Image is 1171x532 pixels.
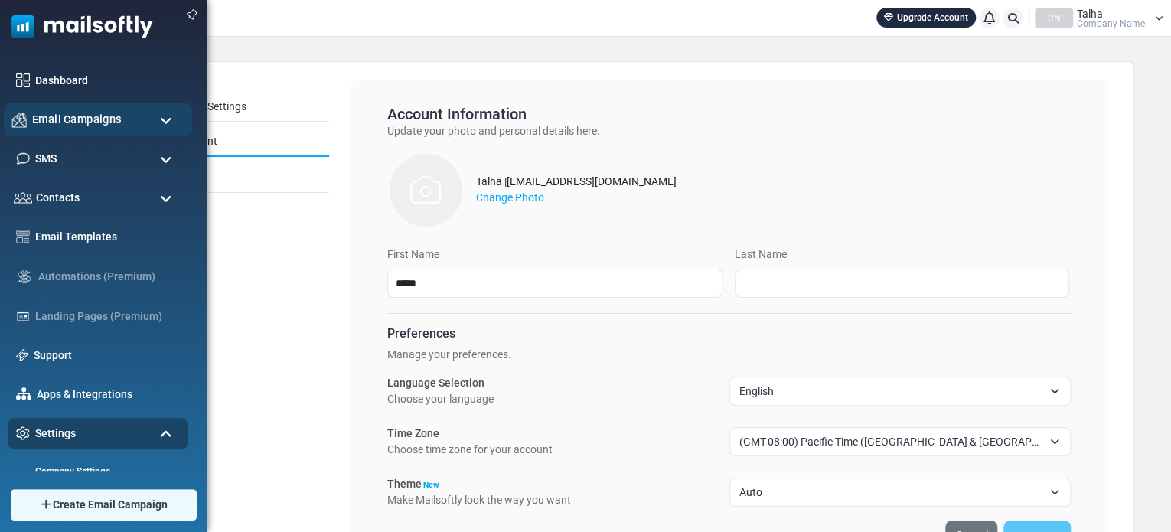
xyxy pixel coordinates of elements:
[729,478,1072,507] span: Auto
[35,229,180,245] a: Email Templates
[127,93,329,122] a: Company Settings
[387,442,553,458] p: Choose time zone for your account
[8,465,184,478] a: Company Settings
[127,127,329,157] a: My Account
[12,113,27,127] img: campaigns-icon.png
[1077,19,1145,28] span: Company Name
[14,192,32,203] img: contacts-icon.svg
[387,105,1071,123] h5: Account Information
[476,174,677,190] div: Talha | [EMAIL_ADDRESS][DOMAIN_NAME]
[387,492,571,508] p: Make Mailsoftly look the way you want
[16,152,30,165] img: sms-icon.png
[1077,8,1103,19] span: Talha
[739,432,1043,451] span: (GMT-08:00) Pacific Time (US & Canada)
[476,190,544,206] label: Change Photo
[729,377,1072,406] span: English
[387,375,484,391] label: Language Selection
[36,190,80,206] span: Contacts
[387,476,445,492] label: Theme
[34,348,180,364] a: Support
[387,426,439,442] label: Time Zone
[387,326,1071,341] h6: Preferences
[735,246,787,263] label: Last Name
[35,73,180,89] a: Dashboard
[422,481,445,492] div: New
[127,163,329,192] a: Security
[16,73,30,87] img: dashboard-icon.svg
[387,246,439,263] label: First Name
[739,382,1043,400] span: English
[387,152,464,228] img: firms-empty-photos-icon.svg
[16,426,30,440] img: settings-icon.svg
[729,427,1072,456] span: (GMT-08:00) Pacific Time (US & Canada)
[16,349,28,361] img: support-icon.svg
[35,151,57,167] span: SMS
[35,426,76,442] span: Settings
[16,268,33,286] img: workflow.svg
[876,8,976,28] a: Upgrade Account
[1035,8,1163,28] a: CN Talha Company Name
[387,391,494,407] p: Choose your language
[1035,8,1073,28] div: CN
[387,348,511,361] span: Manage your preferences.
[16,309,30,323] img: landing_pages.svg
[739,483,1043,501] span: Auto
[387,125,600,137] span: Update your photo and personal details here.
[32,111,122,128] span: Email Campaigns
[16,230,30,243] img: email-templates-icon.svg
[37,387,180,403] a: Apps & Integrations
[53,497,168,513] span: Create Email Campaign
